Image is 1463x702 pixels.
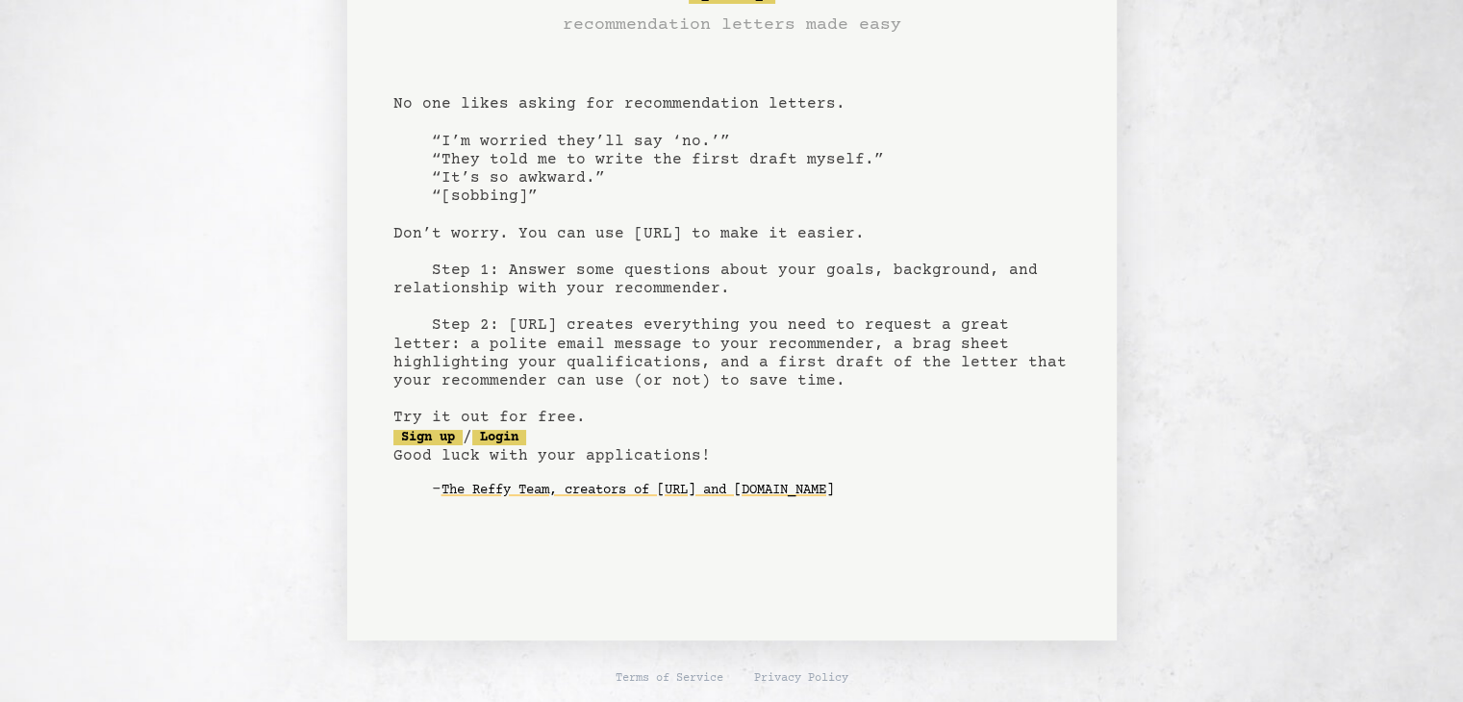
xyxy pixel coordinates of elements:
[754,671,848,687] a: Privacy Policy
[393,430,463,445] a: Sign up
[441,475,834,506] a: The Reffy Team, creators of [URL] and [DOMAIN_NAME]
[432,481,1071,500] div: -
[616,671,723,687] a: Terms of Service
[472,430,526,445] a: Login
[563,12,901,38] h3: recommendation letters made easy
